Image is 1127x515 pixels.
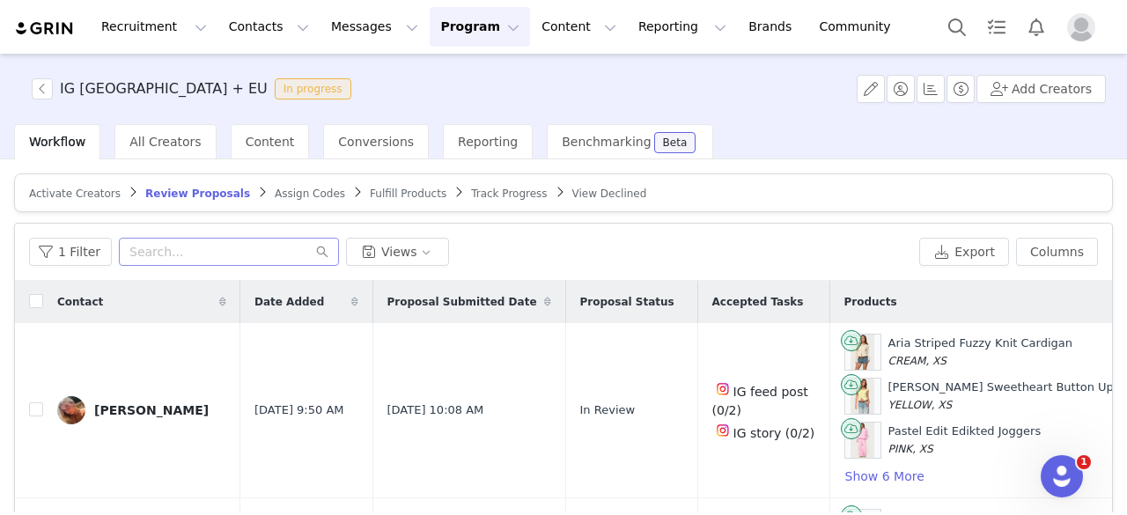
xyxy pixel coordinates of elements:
button: Contacts [218,7,320,47]
span: Benchmarking [562,135,651,149]
span: Products [844,294,897,310]
span: Content [246,135,295,149]
span: IG story (0/2) [733,426,815,440]
button: Reporting [628,7,737,47]
span: IG feed post (0/2) [712,385,808,417]
a: [PERSON_NAME] [57,396,226,424]
button: 1 Filter [29,238,112,266]
input: Search... [119,238,339,266]
span: Proposal Submitted Date [387,294,537,310]
span: Fulfill Products [370,188,446,200]
button: Content [531,7,627,47]
span: All Creators [129,135,201,149]
button: Export [919,238,1009,266]
span: Assign Codes [275,188,345,200]
i: icon: search [316,246,328,258]
span: Reporting [458,135,518,149]
img: Product Image [851,335,874,370]
span: PINK, XS [888,443,933,455]
span: [object Object] [32,78,358,99]
span: [DATE] 10:08 AM [387,401,484,419]
span: [DATE] 9:50 AM [254,401,344,419]
h3: IG [GEOGRAPHIC_DATA] + EU [60,78,268,99]
div: Pastel Edit Edikted Joggers [888,423,1042,457]
button: Add Creators [976,75,1106,103]
span: Contact [57,294,103,310]
img: instagram.svg [716,382,730,396]
span: Track Progress [471,188,547,200]
button: Show 6 More [844,466,925,487]
span: Activate Creators [29,188,121,200]
a: Brands [738,7,807,47]
img: placeholder-profile.jpg [1067,13,1095,41]
button: Program [430,7,530,47]
img: instagram.svg [716,423,730,438]
button: Views [346,238,449,266]
button: Columns [1016,238,1098,266]
span: Workflow [29,135,85,149]
img: Product Image [851,379,874,414]
iframe: Intercom live chat [1041,455,1083,497]
button: Search [938,7,976,47]
button: Profile [1057,13,1113,41]
a: Community [809,7,910,47]
button: Notifications [1017,7,1056,47]
span: In progress [275,78,351,99]
div: [PERSON_NAME] [94,403,209,417]
span: Conversions [338,135,414,149]
div: Beta [663,137,688,148]
div: Aria Striped Fuzzy Knit Cardigan [888,335,1072,369]
span: In Review [580,401,636,419]
span: YELLOW, XS [888,399,953,411]
button: Messages [320,7,429,47]
span: CREAM, XS [888,355,947,367]
span: Date Added [254,294,324,310]
img: bb6c0c0e-63f8-47b4-8ef8-27fb160c170d.jpg [57,396,85,424]
span: View Declined [572,188,647,200]
a: Tasks [977,7,1016,47]
span: 1 [1077,455,1091,469]
span: Proposal Status [580,294,674,310]
img: grin logo [14,20,76,37]
button: Recruitment [91,7,217,47]
span: Review Proposals [145,188,250,200]
img: Product Image [851,423,874,458]
span: Accepted Tasks [712,294,804,310]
